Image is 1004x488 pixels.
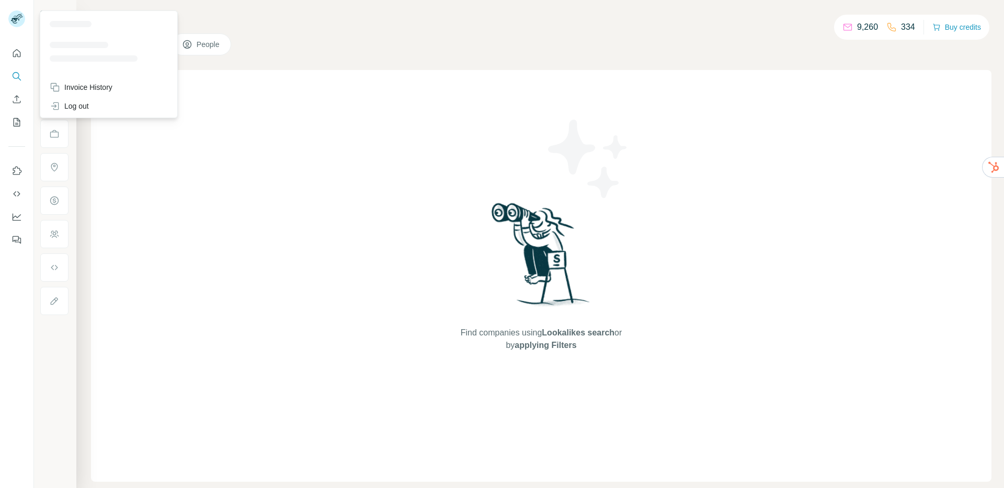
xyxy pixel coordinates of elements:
button: Quick start [8,44,25,63]
button: Show [32,6,75,22]
button: My lists [8,113,25,132]
h4: Search [91,13,991,27]
span: Find companies using or by [458,327,625,352]
span: Lookalikes search [542,328,614,337]
button: Search [8,67,25,86]
div: Invoice History [50,82,112,92]
span: People [197,39,221,50]
button: Use Surfe API [8,184,25,203]
img: Surfe Illustration - Stars [541,112,635,206]
p: 9,260 [857,21,878,33]
img: Surfe Illustration - Woman searching with binoculars [487,200,596,317]
span: applying Filters [515,341,576,350]
button: Use Surfe on LinkedIn [8,161,25,180]
p: 334 [901,21,915,33]
button: Buy credits [932,20,981,34]
button: Dashboard [8,207,25,226]
button: Feedback [8,230,25,249]
div: Log out [50,101,89,111]
button: Enrich CSV [8,90,25,109]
